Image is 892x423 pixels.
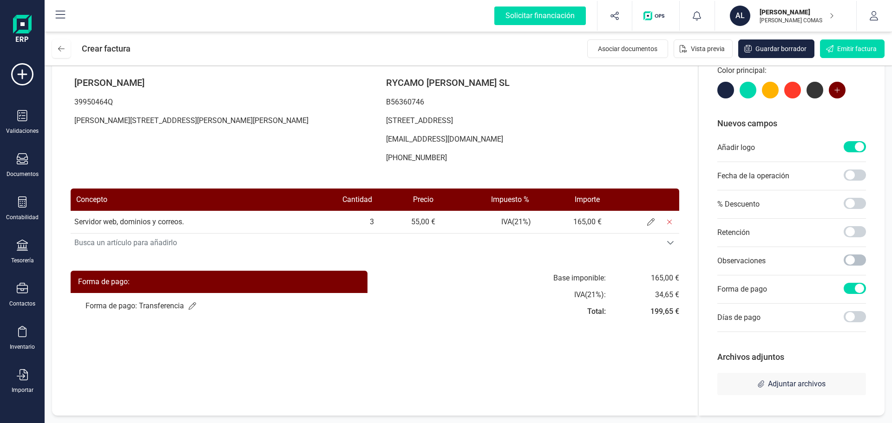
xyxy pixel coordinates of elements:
[717,170,789,182] p: Fecha de la operación
[298,189,378,211] th: Cantidad
[587,39,668,58] button: Asociar documentos
[382,93,679,111] p: B56360746
[717,312,761,323] p: Días de pago
[638,1,674,31] button: Logo de OPS
[298,211,378,233] td: 3
[13,15,32,45] img: Logo Finanedi
[71,211,298,233] td: Servidor web, dominios y correos.
[726,1,845,31] button: AL[PERSON_NAME][PERSON_NAME] COMAS
[587,306,606,317] div: Total:
[378,211,439,233] td: 55,00 €
[717,227,750,238] p: Retención
[439,189,535,211] th: Impuesto %
[717,255,766,267] p: Observaciones
[643,11,668,20] img: Logo de OPS
[553,273,606,284] div: Base imponible:
[494,7,586,25] div: Solicitar financiación
[717,373,866,395] div: Adjuntar archivos
[10,343,35,351] div: Inventario
[717,199,760,210] p: % Descuento
[674,39,733,58] button: Vista previa
[85,300,353,312] p: Forma de pago: Transferencia
[382,130,679,149] p: [EMAIL_ADDRESS][DOMAIN_NAME]
[738,39,814,58] button: Guardar borrador
[574,289,606,300] div: IVA ( 21 %):
[755,44,807,53] span: Guardar borrador
[650,273,679,284] div: 165,00 €
[6,214,39,221] div: Contabilidad
[71,72,367,93] p: [PERSON_NAME]
[382,72,679,93] p: RYCAMO [PERSON_NAME] SL
[7,170,39,178] div: Documentos
[439,211,535,233] td: IVA ( 21 %)
[382,111,679,130] p: [STREET_ADDRESS]
[730,6,750,26] div: AL
[662,239,679,247] div: Busca un artículo para añadirlo
[820,39,885,58] button: Emitir factura
[378,189,439,211] th: Precio
[11,257,34,264] div: Tesorería
[71,111,367,130] p: [PERSON_NAME][STREET_ADDRESS][PERSON_NAME][PERSON_NAME]
[82,39,131,58] div: Crear factura
[12,386,33,394] div: Importar
[717,117,866,130] p: Nuevos campos
[717,351,866,364] p: Archivos adjuntos
[6,127,39,135] div: Validaciones
[650,306,679,317] div: 199,65 €
[837,44,877,53] span: Emitir factura
[768,378,826,390] span: Adjuntar archivos
[760,7,834,17] p: [PERSON_NAME]
[71,271,367,293] div: Forma de pago:
[9,300,35,307] div: Contactos
[717,142,755,153] p: Añadir logo
[760,17,834,24] p: [PERSON_NAME] COMAS
[650,289,679,300] div: 34,65 €
[483,1,597,31] button: Solicitar financiación
[71,234,662,252] span: Busca un artículo para añadirlo
[717,284,767,295] p: Forma de pago
[717,65,866,76] p: Color principal:
[598,44,657,53] span: Asociar documentos
[691,44,725,53] span: Vista previa
[535,211,605,233] td: 165,00 €
[71,93,367,111] p: 39950464Q
[535,189,605,211] th: Importe
[382,149,679,167] p: [PHONE_NUMBER]
[71,189,298,211] th: Concepto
